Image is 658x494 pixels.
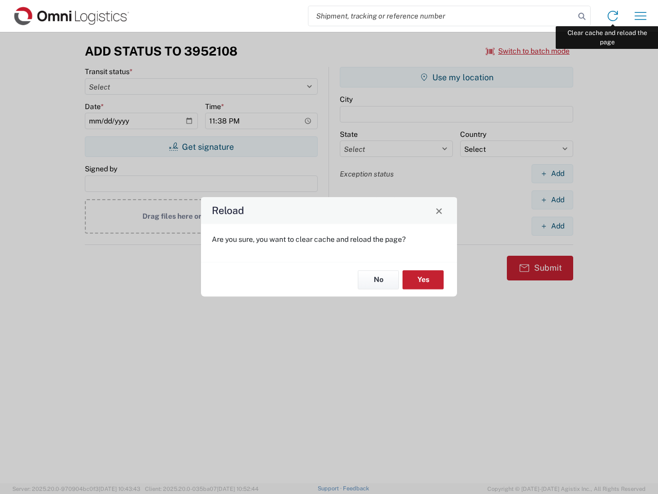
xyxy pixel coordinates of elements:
button: Yes [403,270,444,289]
button: No [358,270,399,289]
input: Shipment, tracking or reference number [308,6,575,26]
p: Are you sure, you want to clear cache and reload the page? [212,235,446,244]
button: Close [432,203,446,218]
h4: Reload [212,203,244,218]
